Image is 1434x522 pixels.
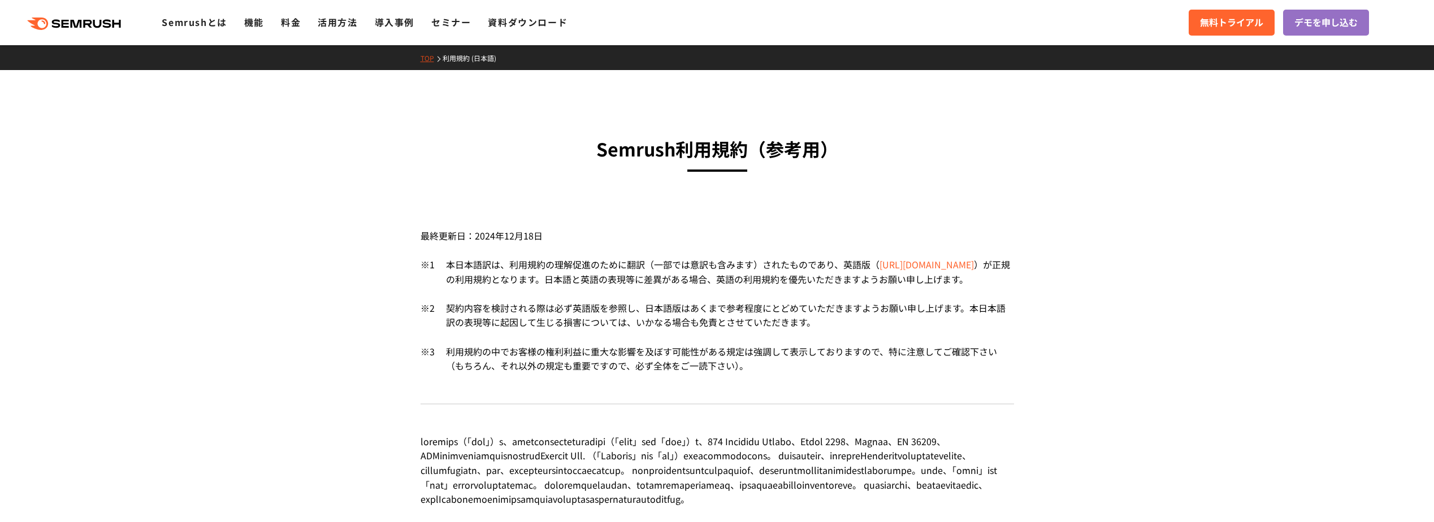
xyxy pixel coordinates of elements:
[244,15,264,29] a: 機能
[431,15,471,29] a: セミナー
[162,15,227,29] a: Semrushとは
[443,53,505,63] a: 利用規約 (日本語)
[1294,15,1358,30] span: デモを申し込む
[1189,10,1275,36] a: 無料トライアル
[880,258,974,271] a: [URL][DOMAIN_NAME]
[421,301,435,345] div: ※2
[421,53,443,63] a: TOP
[435,345,1014,373] div: 利用規約の中でお客様の権利利益に重大な影響を及ぼす可能性がある規定は強調して表示しておりますので、特に注意してご確認下さい（もちろん、それ以外の規定も重要ですので、必ず全体をご一読下さい）。
[870,258,983,271] span: （ ）
[446,258,870,271] span: 本日本語訳は、利用規約の理解促進のために翻訳（一部では意訳も含みます）されたものであり、英語版
[375,15,414,29] a: 導入事例
[281,15,301,29] a: 料金
[435,301,1014,345] div: 契約内容を検討される際は必ず英語版を参照し、日本語版はあくまで参考程度にとどめていただきますようお願い申し上げます。本日本語訳の表現等に起因して生じる損害については、いかなる場合も免責とさせてい...
[421,134,1014,163] h3: Semrush利用規約 （参考用）
[318,15,357,29] a: 活用方法
[421,208,1014,258] div: 最終更新日：2024年12月18日
[488,15,567,29] a: 資料ダウンロード
[446,258,1010,286] span: が正規の利用規約となります。日本語と英語の表現等に差異がある場合、英語の利用規約を優先いただきますようお願い申し上げます。
[421,258,435,301] div: ※1
[1283,10,1369,36] a: デモを申し込む
[1200,15,1263,30] span: 無料トライアル
[421,345,435,373] div: ※3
